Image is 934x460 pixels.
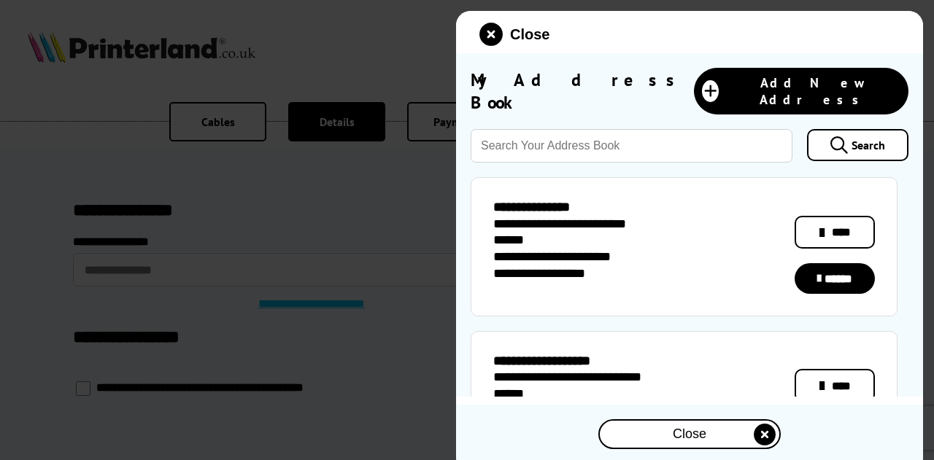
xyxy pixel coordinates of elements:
span: Close [510,26,549,43]
button: close modal [598,419,781,449]
span: Add New Address [726,74,900,108]
button: close modal [479,23,549,46]
input: Search Your Address Book [471,129,792,163]
a: Search [807,129,908,161]
span: Search [852,138,885,152]
span: Close [673,426,706,442]
span: My Address Book [471,69,694,114]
